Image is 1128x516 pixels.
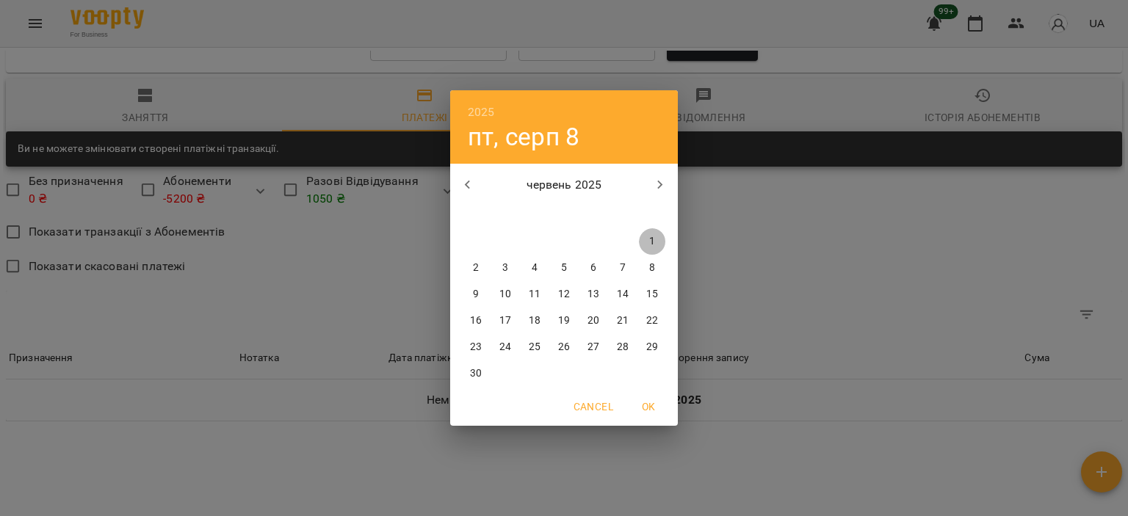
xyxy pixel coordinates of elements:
p: 29 [646,340,658,355]
button: 25 [521,334,548,360]
button: 15 [639,281,665,308]
button: 24 [492,334,518,360]
button: 17 [492,308,518,334]
span: нд [639,206,665,221]
span: вт [492,206,518,221]
p: 24 [499,340,511,355]
button: 9 [463,281,489,308]
p: 1 [649,234,655,249]
p: 27 [587,340,599,355]
button: 3 [492,255,518,281]
button: Cancel [568,393,619,420]
button: 1 [639,228,665,255]
p: 16 [470,313,482,328]
button: 23 [463,334,489,360]
button: 29 [639,334,665,360]
button: 30 [463,360,489,387]
p: 22 [646,313,658,328]
button: 12 [551,281,577,308]
button: 13 [580,281,607,308]
p: 10 [499,287,511,302]
p: 15 [646,287,658,302]
p: 11 [529,287,540,302]
button: 7 [610,255,636,281]
button: 26 [551,334,577,360]
p: 4 [532,261,538,275]
button: 28 [610,334,636,360]
button: пт, серп 8 [468,122,579,152]
button: 11 [521,281,548,308]
p: 19 [558,313,570,328]
button: 16 [463,308,489,334]
span: ср [521,206,548,221]
p: 3 [502,261,508,275]
p: 18 [529,313,540,328]
button: 5 [551,255,577,281]
button: 4 [521,255,548,281]
p: 8 [649,261,655,275]
p: 30 [470,366,482,381]
p: 12 [558,287,570,302]
button: 21 [610,308,636,334]
p: 13 [587,287,599,302]
button: 20 [580,308,607,334]
p: 23 [470,340,482,355]
span: чт [551,206,577,221]
span: пт [580,206,607,221]
p: 20 [587,313,599,328]
button: 27 [580,334,607,360]
span: OK [631,398,666,415]
button: 10 [492,281,518,308]
p: 7 [620,261,626,275]
button: 2025 [468,102,495,123]
span: пн [463,206,489,221]
span: Cancel [574,398,613,415]
button: OK [625,393,672,420]
p: 5 [561,261,567,275]
p: 2 [473,261,479,275]
p: 25 [529,340,540,355]
button: 8 [639,255,665,281]
p: 14 [617,287,629,302]
button: 22 [639,308,665,334]
button: 6 [580,255,607,281]
p: 28 [617,340,629,355]
p: 21 [617,313,629,328]
button: 19 [551,308,577,334]
button: 14 [610,281,636,308]
button: 18 [521,308,548,334]
p: 9 [473,287,479,302]
p: 26 [558,340,570,355]
p: 6 [590,261,596,275]
p: червень 2025 [485,176,643,194]
button: 2 [463,255,489,281]
p: 17 [499,313,511,328]
span: сб [610,206,636,221]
